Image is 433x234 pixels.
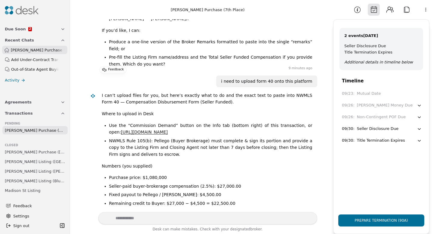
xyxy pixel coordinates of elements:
textarea: Write your prompt here [98,212,317,224]
div: Additional details in timeline below [344,59,418,65]
img: Desk [90,93,95,98]
div: Desk can make mistakes. Check with your broker. [98,226,317,234]
div: [PERSON_NAME] Purchase (7th Place) [171,7,245,13]
li: NWMLS Rule 105(b): Pellego (Buyer Brokerage) must complete & sign its portion and provide a copy ... [109,137,312,158]
button: 09/26:Non-Contingent POF Due [339,112,424,123]
a: [URL][DOMAIN_NAME] [121,130,168,134]
span: Due Soon [5,26,26,32]
button: 09/30:Title Termination Expires [339,135,424,146]
li: Seller‑paid buyer‑brokerage compensation (2.5%): $27,000.00 [109,183,312,190]
p: If you’d like, I can: [102,27,312,34]
a: [PERSON_NAME] Purchase (7th Place) [2,46,67,54]
div: Non-Contingent POF Due [357,114,406,120]
button: Transactions [1,108,69,119]
button: Recent Chats [1,35,69,46]
p: I can’t upload files for you, but here’s exactly what to do and the exact text to paste into NWML... [102,92,312,106]
span: Agreements [5,99,32,105]
span: Activity [5,77,20,83]
div: Title Termination Expires [344,49,418,55]
span: [PERSON_NAME] Listing ([GEOGRAPHIC_DATA]) [5,159,65,165]
a: Add Under-Contract Transaction in Desk [2,55,67,64]
button: Sign out [4,221,58,230]
li: Use the “Commission Demand” button on the Info tab (bottom right) of this transaction, or open: [109,122,312,136]
span: Settings [13,213,29,219]
span: Recent Chats [5,37,34,43]
div: 09/26 : [342,102,355,109]
a: Out-of-State Agent Buying in [US_STATE] [2,65,67,73]
div: 09/30 : [342,137,355,144]
div: 09/30 : [342,126,355,132]
div: i need to upload form 40 onto this platform [221,78,312,85]
button: Agreements [1,97,69,108]
li: Purchase price: $1,080,000 [109,174,312,181]
div: Seller Disclosure Due [357,126,399,132]
time: 9 minutes ago [289,66,312,71]
li: Remaining credit to Buyer: $27,000 − $4,500 = $22,500.00 [109,200,312,207]
span: [PERSON_NAME] Purchase (7th Place) [5,127,65,134]
p: Field-by-field text to enter on Form 40 [102,212,312,219]
p: Where to upload in Desk [102,110,312,117]
a: Activity [1,76,69,85]
span: [PERSON_NAME] Purchase (7th Place) [11,47,65,53]
li: Fixed payout to Pellego / [PERSON_NAME]: $4,500.00 [109,191,312,198]
li: Pre-fill the Listing Firm name/address and the Total Seller Funded Compensation if you provide th... [109,54,312,67]
div: Mutual Date [357,91,381,97]
p: Numbers (you supplied) [102,163,312,170]
button: Feedback [2,200,65,211]
div: Pending [5,121,65,126]
button: Due Soon2 [1,23,69,35]
div: 09/26 : [342,114,355,120]
span: [PERSON_NAME] Listing ([PERSON_NAME]) [5,168,65,174]
div: Timeline [333,77,429,85]
div: Closed [5,143,65,148]
button: 09/26:[PERSON_NAME] Money Due [339,100,424,111]
button: 09/30:Seller Disclosure Due [339,123,424,134]
img: Desk [5,6,38,14]
div: Title Termination Expires [357,137,405,144]
div: Out-of-State Agent Buying in [US_STATE] [11,66,59,72]
span: [PERSON_NAME] Listing (Blueberry Ln) [5,178,65,184]
div: [PERSON_NAME] Money Due [357,102,413,109]
div: Seller Disclosure Due [344,43,418,49]
span: [PERSON_NAME] Purchase ([PERSON_NAME]) [5,149,65,155]
li: Produce a one‑line version of the Broker Remarks formatted to paste into the single “remarks” fie... [109,38,312,52]
span: 2 [29,27,31,30]
div: Add Under-Contract Transaction in Desk [11,57,59,63]
span: [PERSON_NAME] Purchase ([GEOGRAPHIC_DATA]) [5,197,65,203]
span: Sign out [13,223,29,229]
button: Settings [4,211,66,221]
div: 09/23 : [342,91,355,97]
span: Transactions [5,110,33,116]
button: 09/23:Mutual Date [339,88,424,99]
button: Prepare Termination (90A) [338,214,424,226]
span: designated [230,227,250,231]
p: Feedback [108,67,124,73]
span: Madison St Listing [5,187,40,194]
span: Feedback [13,203,62,209]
